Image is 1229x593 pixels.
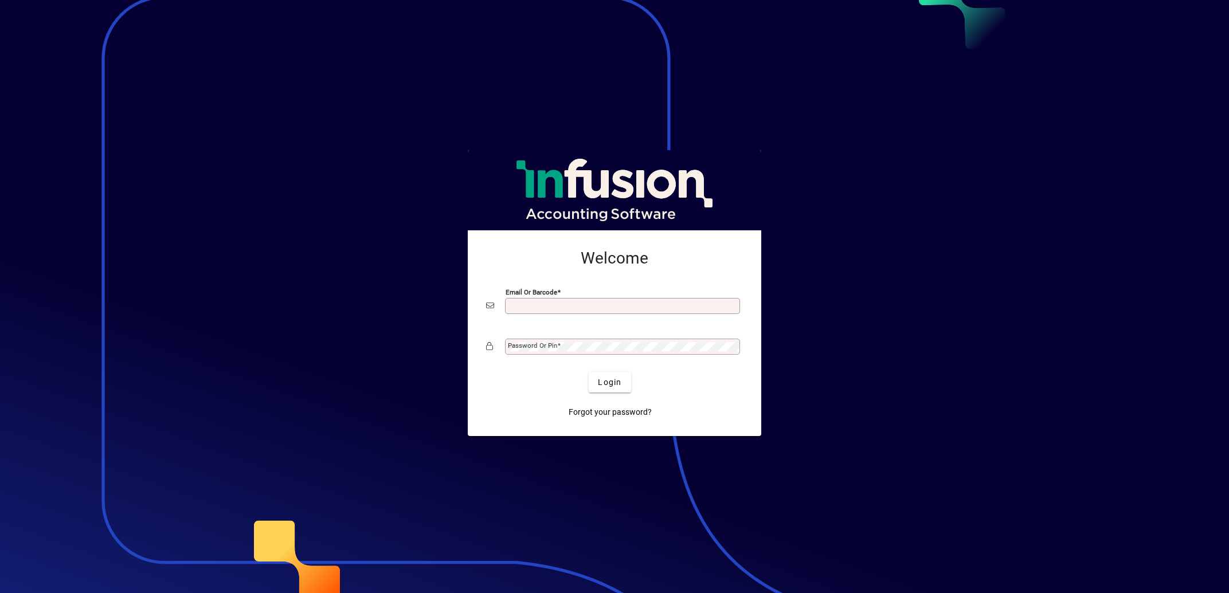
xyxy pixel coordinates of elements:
[508,341,557,349] mat-label: Password or Pin
[506,288,557,296] mat-label: Email or Barcode
[598,376,621,388] span: Login
[564,402,656,422] a: Forgot your password?
[569,406,652,418] span: Forgot your password?
[589,372,631,392] button: Login
[486,249,743,268] h2: Welcome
